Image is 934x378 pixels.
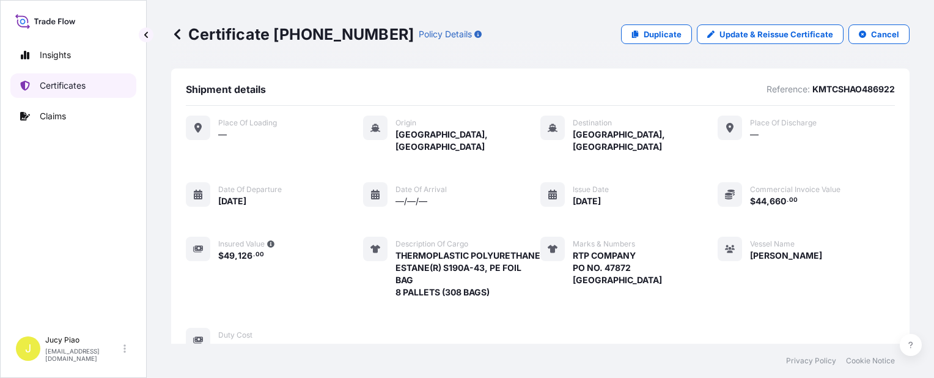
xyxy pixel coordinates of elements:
span: [GEOGRAPHIC_DATA], [GEOGRAPHIC_DATA] [573,128,718,153]
span: . [253,253,255,257]
span: 44 [756,197,767,206]
span: $ [750,197,756,206]
span: 126 [238,251,252,260]
span: Place of discharge [750,118,817,128]
p: KMTCSHAO486922 [812,83,895,95]
a: Duplicate [621,24,692,44]
span: THERMOPLASTIC POLYURETHANE ESTANE(R) S190A-43, PE FOIL BAG 8 PALLETS (308 BAGS) [395,250,540,298]
span: 660 [770,197,786,206]
span: Marks & Numbers [573,239,635,249]
span: 00 [256,253,264,257]
span: , [767,197,770,206]
span: [GEOGRAPHIC_DATA], [GEOGRAPHIC_DATA] [395,128,540,153]
a: Claims [10,104,136,128]
p: Policy Details [419,28,472,40]
span: RTP COMPANY PO NO. 47872 [GEOGRAPHIC_DATA] [573,250,662,286]
a: Insights [10,43,136,67]
span: — [218,341,227,353]
span: . [787,198,789,202]
span: , [235,251,238,260]
p: [EMAIL_ADDRESS][DOMAIN_NAME] [45,347,121,362]
span: [DATE] [218,195,246,207]
span: [DATE] [573,195,601,207]
span: — [218,128,227,141]
span: Description of cargo [395,239,468,249]
button: Cancel [848,24,910,44]
span: J [25,343,31,355]
span: Date of departure [218,185,282,195]
a: Cookie Notice [846,356,895,366]
p: Update & Reissue Certificate [719,28,833,40]
span: 49 [224,251,235,260]
span: —/—/— [395,195,427,207]
span: $ [218,251,224,260]
span: 00 [789,198,798,202]
p: Reference: [767,83,810,95]
span: Origin [395,118,416,128]
span: [PERSON_NAME] [750,250,822,262]
a: Privacy Policy [786,356,836,366]
span: Insured Value [218,239,265,249]
span: Place of Loading [218,118,277,128]
p: Jucy Piao [45,335,121,345]
span: Issue Date [573,185,609,195]
span: Vessel Name [750,239,795,249]
p: Certificate [PHONE_NUMBER] [171,24,414,44]
span: — [750,128,759,141]
span: Duty Cost [218,330,252,340]
p: Cancel [871,28,899,40]
span: Destination [573,118,612,128]
span: Commercial Invoice Value [750,185,840,195]
p: Certificates [40,80,86,92]
p: Claims [40,110,66,122]
a: Certificates [10,73,136,98]
a: Update & Reissue Certificate [697,24,844,44]
p: Insights [40,49,71,61]
p: Duplicate [644,28,682,40]
span: Shipment details [186,83,266,95]
span: Date of arrival [395,185,447,195]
